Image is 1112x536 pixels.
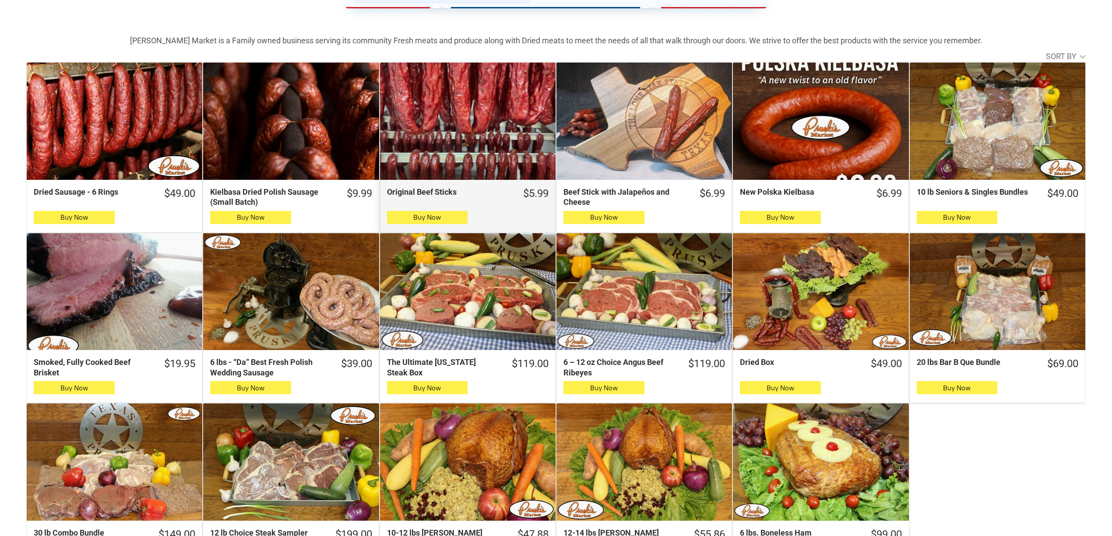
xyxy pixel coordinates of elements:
[27,403,202,521] a: 30 lb Combo Bundle
[590,384,618,392] span: Buy Now
[917,211,998,224] button: Buy Now
[27,357,202,378] a: $19.95Smoked, Fully Cooked Beef Brisket
[237,384,264,392] span: Buy Now
[917,381,998,394] button: Buy Now
[688,357,725,371] div: $119.00
[556,357,732,378] a: $119.006 – 12 oz Choice Angus Beef Ribeyes
[380,357,556,378] a: $119.00The Ultimate [US_STATE] Steak Box
[380,187,556,200] a: $5.99Original Beef Sticks
[380,63,556,180] a: Original Beef Sticks
[512,357,549,371] div: $119.00
[130,36,982,45] strong: [PERSON_NAME] Market is a Family owned business serving its community Fresh meats and produce alo...
[387,357,496,378] div: The Ultimate [US_STATE] Steak Box
[733,63,908,180] a: New Polska Kielbasa
[556,403,732,521] a: 12-14 lbs Pruski&#39;s Smoked Turkeys
[34,357,148,378] div: Smoked, Fully Cooked Beef Brisket
[203,187,379,207] a: $9.99Kielbasa Dried Polish Sausage (Small Batch)
[203,357,379,378] a: $39.006 lbs - “Da” Best Fresh Polish Wedding Sausage
[60,213,88,221] span: Buy Now
[910,63,1085,180] a: 10 lb Seniors &amp; Singles Bundles
[1047,357,1078,371] div: $69.00
[237,213,264,221] span: Buy Now
[733,403,908,521] a: 6 lbs. Boneless Ham
[380,233,556,350] a: The Ultimate Texas Steak Box
[740,357,854,367] div: Dried Box
[917,187,1031,197] div: 10 lb Seniors & Singles Bundles
[563,211,644,224] button: Buy Now
[347,187,372,200] div: $9.99
[563,357,672,378] div: 6 – 12 oz Choice Angus Beef Ribeyes
[413,384,441,392] span: Buy Now
[1047,187,1078,200] div: $49.00
[60,384,88,392] span: Buy Now
[387,381,468,394] button: Buy Now
[910,187,1085,200] a: $49.0010 lb Seniors & Singles Bundles
[876,187,902,200] div: $6.99
[210,381,291,394] button: Buy Now
[210,211,291,224] button: Buy Now
[733,187,908,200] a: $6.99New Polska Kielbasa
[556,233,732,350] a: 6 – 12 oz Choice Angus Beef Ribeyes
[210,187,330,207] div: Kielbasa Dried Polish Sausage (Small Batch)
[34,187,148,197] div: Dried Sausage - 6 Rings
[740,211,821,224] button: Buy Now
[563,187,683,207] div: Beef Stick with Jalapeños and Cheese
[740,187,860,197] div: New Polska Kielbasa
[556,187,732,207] a: $6.99Beef Stick with Jalapeños and Cheese
[943,384,971,392] span: Buy Now
[590,213,618,221] span: Buy Now
[767,213,794,221] span: Buy Now
[164,357,195,371] div: $19.95
[203,403,379,521] a: 12 lb Choice Steak Sampler
[27,63,202,180] a: Dried Sausage - 6 Rings
[556,63,732,180] a: Beef Stick with Jalapeños and Cheese
[733,357,908,371] a: $49.00Dried Box
[164,187,195,200] div: $49.00
[34,211,115,224] button: Buy Now
[563,381,644,394] button: Buy Now
[380,403,556,521] a: 10-12 lbs Pruski&#39;s Smoked Turkeys
[413,213,441,221] span: Buy Now
[917,357,1031,367] div: 20 lbs Bar B Que Bundle
[387,187,507,197] div: Original Beef Sticks
[341,357,372,371] div: $39.00
[943,213,971,221] span: Buy Now
[210,357,324,378] div: 6 lbs - “Da” Best Fresh Polish Wedding Sausage
[910,357,1085,371] a: $69.0020 lbs Bar B Que Bundle
[740,381,821,394] button: Buy Now
[871,357,902,371] div: $49.00
[203,63,379,180] a: Kielbasa Dried Polish Sausage (Small Batch)
[767,384,794,392] span: Buy Now
[387,211,468,224] button: Buy Now
[700,187,725,200] div: $6.99
[34,381,115,394] button: Buy Now
[910,233,1085,350] a: 20 lbs Bar B Que Bundle
[523,187,549,200] div: $5.99
[733,233,908,350] a: Dried Box
[203,233,379,350] a: 6 lbs - “Da” Best Fresh Polish Wedding Sausage
[27,187,202,200] a: $49.00Dried Sausage - 6 Rings
[27,233,202,350] a: Smoked, Fully Cooked Beef Brisket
